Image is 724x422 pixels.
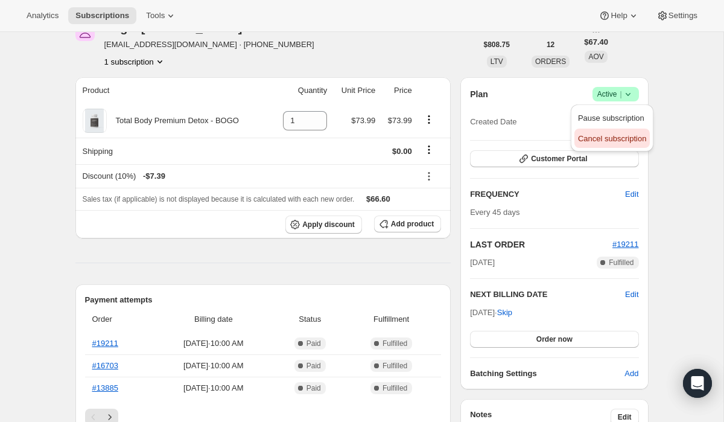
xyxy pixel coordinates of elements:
button: Cancel subscription [574,129,650,148]
h2: Plan [470,88,488,100]
span: Edit [625,188,638,200]
span: Tools [146,11,165,21]
span: [DATE] · 10:00 AM [156,337,271,350]
h2: FREQUENCY [470,188,625,200]
span: Status [278,313,341,325]
span: Paid [306,361,321,371]
span: Fulfilled [383,361,407,371]
button: Help [591,7,646,24]
span: [DATE] [470,257,495,269]
span: [DATE] · 10:00 AM [156,360,271,372]
a: #16703 [92,361,118,370]
span: $67.40 [584,36,608,48]
span: LTV [491,57,503,66]
span: Order now [536,334,573,344]
button: Apply discount [285,216,362,234]
button: Product actions [419,113,439,126]
button: Order now [470,331,638,348]
button: Subscriptions [68,7,136,24]
span: Every 45 days [470,208,519,217]
div: Total Body Premium Detox - BOGO [107,115,239,127]
span: Skip [497,307,512,319]
span: Fulfilled [383,383,407,393]
th: Price [379,77,416,104]
button: Edit [625,289,638,301]
span: 12 [547,40,554,50]
th: Product [75,77,271,104]
h2: LAST ORDER [470,238,612,251]
span: [DATE] · 10:00 AM [156,382,271,394]
span: $73.99 [351,116,375,125]
th: Quantity [271,77,331,104]
span: Sales tax (if applicable) is not displayed because it is calculated with each new order. [83,195,355,203]
h2: Payment attempts [85,294,442,306]
button: #19211 [612,238,638,251]
a: #19211 [92,339,118,348]
div: Open Intercom Messenger [683,369,712,398]
span: $73.99 [388,116,412,125]
button: Tools [139,7,184,24]
span: Fulfillment [349,313,434,325]
span: Edit [618,412,632,422]
span: Customer Portal [531,154,587,164]
span: Paid [306,383,321,393]
span: [EMAIL_ADDRESS][DOMAIN_NAME] · [PHONE_NUMBER] [104,39,314,51]
button: Add [617,364,646,383]
span: Add [624,368,638,380]
span: Subscriptions [75,11,129,21]
a: #19211 [612,240,638,249]
th: Unit Price [331,77,379,104]
span: - $7.39 [143,170,165,182]
button: Add product [374,216,441,232]
th: Order [85,306,153,333]
div: Angel [PERSON_NAME] [104,22,257,34]
button: Analytics [19,7,66,24]
button: Skip [490,303,519,322]
button: Pause subscription [574,108,650,127]
button: $808.75 [477,36,517,53]
button: 12 [539,36,562,53]
h6: Batching Settings [470,368,624,380]
span: $0.00 [392,147,412,156]
span: Pause subscription [578,113,644,123]
span: Paid [306,339,321,348]
span: Active [597,88,634,100]
span: Add product [391,219,434,229]
span: $808.75 [484,40,510,50]
span: Help [611,11,627,21]
span: Fulfilled [383,339,407,348]
th: Shipping [75,138,271,164]
span: Fulfilled [609,258,634,267]
span: Cancel subscription [578,134,646,143]
span: $66.60 [366,194,390,203]
span: Billing date [156,313,271,325]
a: #13885 [92,383,118,392]
button: Settings [649,7,705,24]
span: Apply discount [302,220,355,229]
div: Discount (10%) [83,170,412,182]
span: | [620,89,621,99]
span: [DATE] · [470,308,512,317]
button: Customer Portal [470,150,638,167]
h2: NEXT BILLING DATE [470,289,625,301]
button: Product actions [104,56,166,68]
span: Settings [668,11,697,21]
button: Shipping actions [419,143,439,156]
span: ORDERS [535,57,566,66]
span: Created Date [470,116,516,128]
span: AOV [588,53,603,61]
button: Edit [618,185,646,204]
span: Analytics [27,11,59,21]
